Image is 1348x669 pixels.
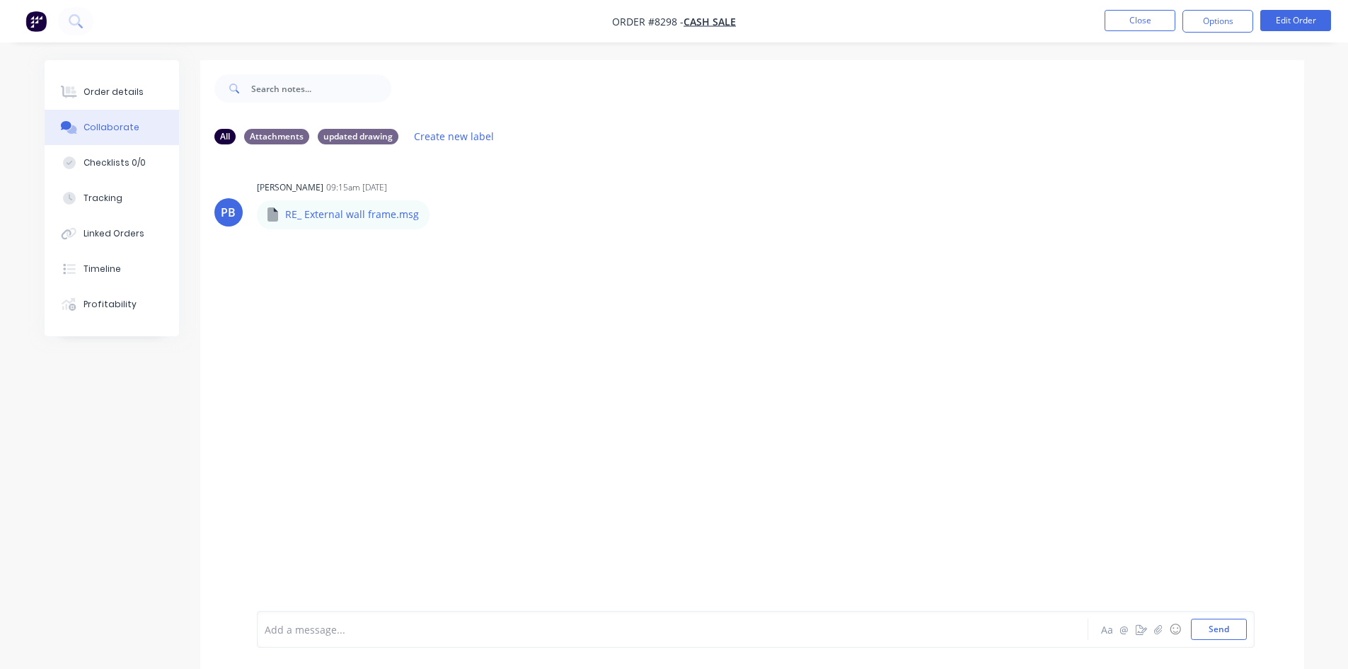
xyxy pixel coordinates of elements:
[45,251,179,287] button: Timeline
[45,216,179,251] button: Linked Orders
[251,74,391,103] input: Search notes...
[25,11,47,32] img: Factory
[83,227,144,240] div: Linked Orders
[83,298,137,311] div: Profitability
[407,127,502,146] button: Create new label
[221,204,236,221] div: PB
[318,129,398,144] div: updated drawing
[244,129,309,144] div: Attachments
[83,263,121,275] div: Timeline
[83,121,139,134] div: Collaborate
[1167,621,1184,638] button: ☺
[1105,10,1175,31] button: Close
[83,86,144,98] div: Order details
[285,207,419,222] p: RE_ External wall frame.msg
[257,181,323,194] div: [PERSON_NAME]
[214,129,236,144] div: All
[45,110,179,145] button: Collaborate
[45,181,179,216] button: Tracking
[1099,621,1116,638] button: Aa
[1260,10,1331,31] button: Edit Order
[45,145,179,181] button: Checklists 0/0
[1191,619,1247,640] button: Send
[612,15,684,28] span: Order #8298 -
[684,15,736,28] a: Cash Sale
[45,287,179,322] button: Profitability
[1182,10,1253,33] button: Options
[83,156,146,169] div: Checklists 0/0
[1116,621,1133,638] button: @
[326,181,387,194] div: 09:15am [DATE]
[83,192,122,205] div: Tracking
[45,74,179,110] button: Order details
